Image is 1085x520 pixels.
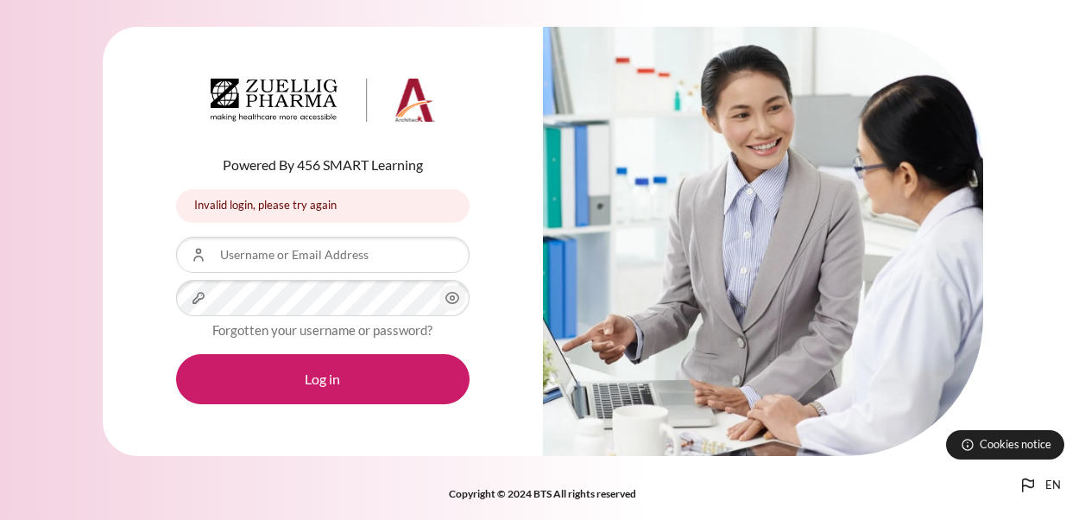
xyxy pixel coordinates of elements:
input: Username or Email Address [176,237,470,273]
p: Powered By 456 SMART Learning [176,155,470,175]
img: Architeck [211,79,435,122]
strong: Copyright © 2024 BTS All rights reserved [449,487,636,500]
button: Languages [1011,468,1068,503]
div: Invalid login, please try again [176,189,470,223]
a: Forgotten your username or password? [212,322,432,338]
button: Cookies notice [946,430,1064,460]
span: Cookies notice [980,436,1051,453]
a: Architeck [211,79,435,129]
span: en [1045,477,1061,494]
button: Log in [176,354,470,404]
